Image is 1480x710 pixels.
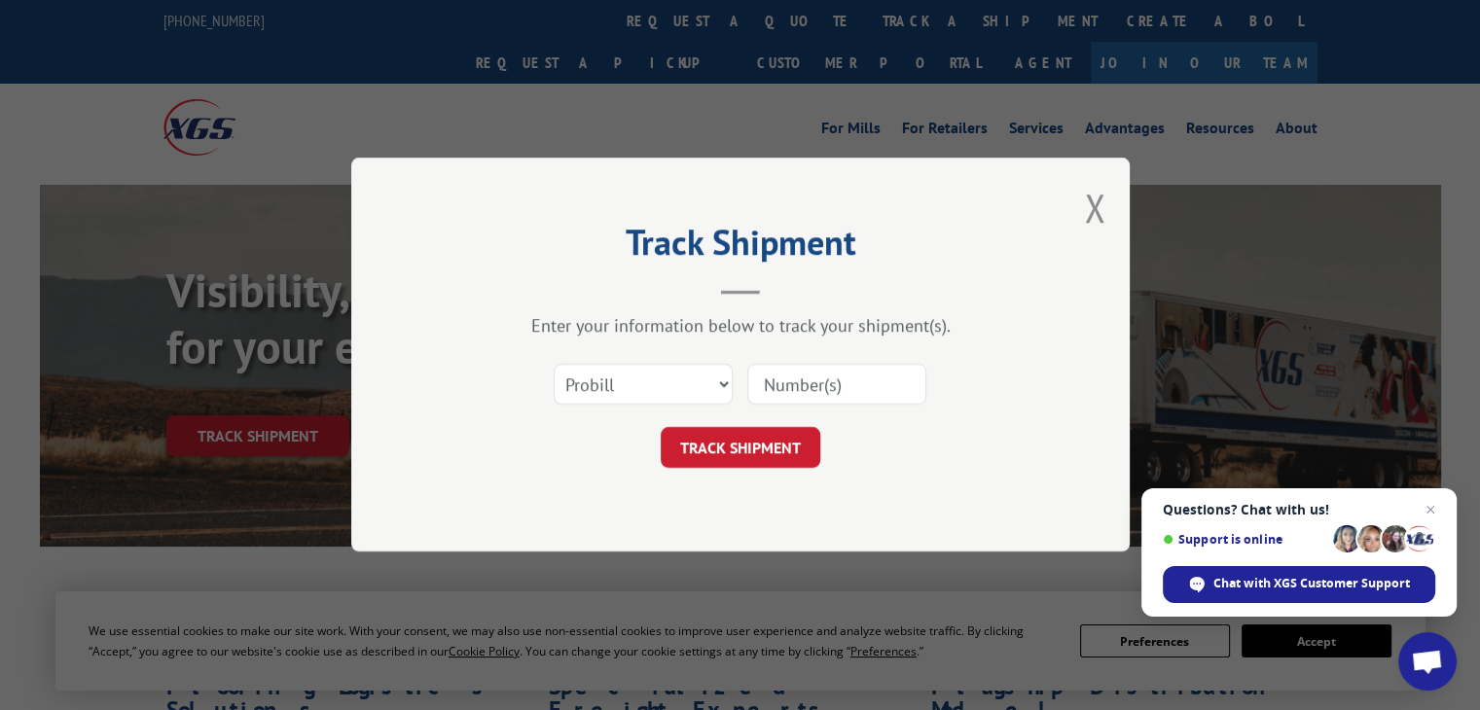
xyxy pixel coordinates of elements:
h2: Track Shipment [449,229,1032,266]
div: Open chat [1398,632,1457,691]
span: Close chat [1419,498,1442,521]
div: Enter your information below to track your shipment(s). [449,315,1032,337]
div: Chat with XGS Customer Support [1163,566,1435,603]
button: Close modal [1084,182,1105,233]
span: Questions? Chat with us! [1163,502,1435,517]
span: Support is online [1163,532,1326,547]
button: TRACK SHIPMENT [661,428,820,469]
span: Chat with XGS Customer Support [1213,575,1410,592]
input: Number(s) [747,365,926,406]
